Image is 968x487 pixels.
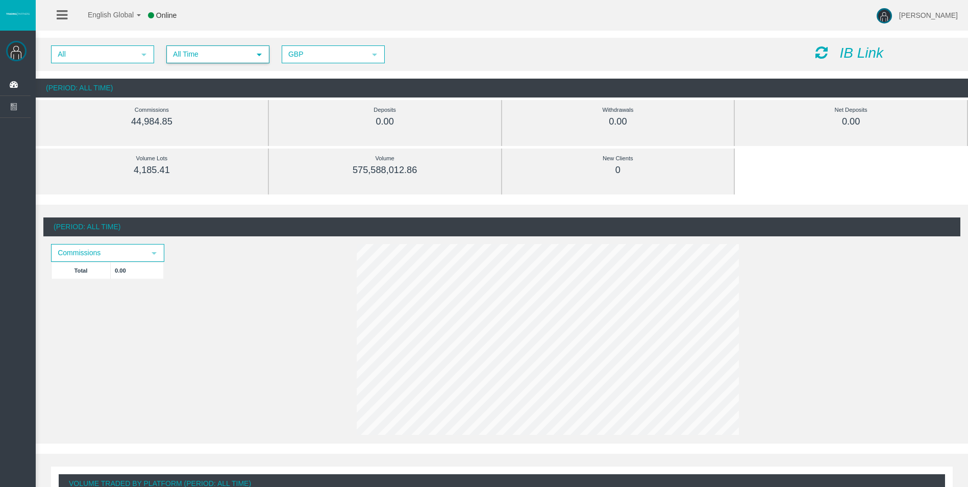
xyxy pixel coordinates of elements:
[292,153,478,164] div: Volume
[140,51,148,59] span: select
[111,262,164,279] td: 0.00
[292,104,478,116] div: Deposits
[156,11,177,19] span: Online
[292,164,478,176] div: 575,588,012.86
[292,116,478,128] div: 0.00
[59,104,245,116] div: Commissions
[525,164,711,176] div: 0
[52,262,111,279] td: Total
[5,12,31,16] img: logo.svg
[150,249,158,257] span: select
[525,104,711,116] div: Withdrawals
[815,45,828,60] i: Reload Dashboard
[525,153,711,164] div: New Clients
[758,104,944,116] div: Net Deposits
[59,116,245,128] div: 44,984.85
[59,164,245,176] div: 4,185.41
[877,8,892,23] img: user-image
[43,217,960,236] div: (Period: All Time)
[36,79,968,98] div: (Period: All Time)
[839,45,883,61] i: IB Link
[75,11,134,19] span: English Global
[52,245,145,261] span: Commissions
[167,46,250,62] span: All Time
[370,51,379,59] span: select
[525,116,711,128] div: 0.00
[255,51,263,59] span: select
[52,46,135,62] span: All
[899,11,958,19] span: [PERSON_NAME]
[758,116,944,128] div: 0.00
[283,46,365,62] span: GBP
[59,153,245,164] div: Volume Lots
